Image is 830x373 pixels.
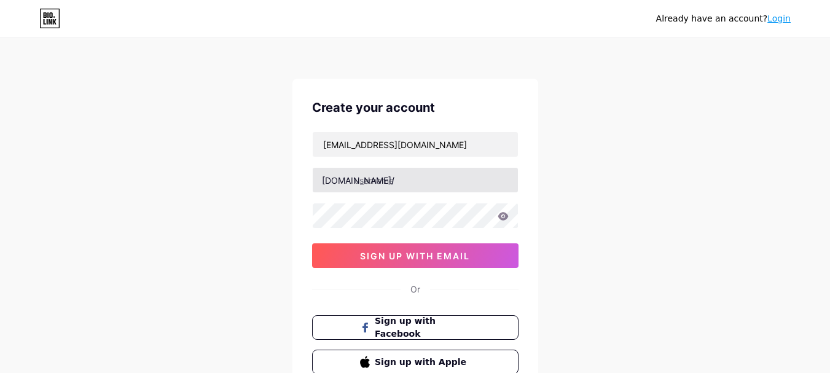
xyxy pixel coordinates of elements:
[360,251,470,261] span: sign up with email
[313,168,518,192] input: username
[375,315,470,340] span: Sign up with Facebook
[656,12,791,25] div: Already have an account?
[312,243,519,268] button: sign up with email
[767,14,791,23] a: Login
[312,98,519,117] div: Create your account
[375,356,470,369] span: Sign up with Apple
[322,174,394,187] div: [DOMAIN_NAME]/
[410,283,420,296] div: Or
[313,132,518,157] input: Email
[312,315,519,340] button: Sign up with Facebook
